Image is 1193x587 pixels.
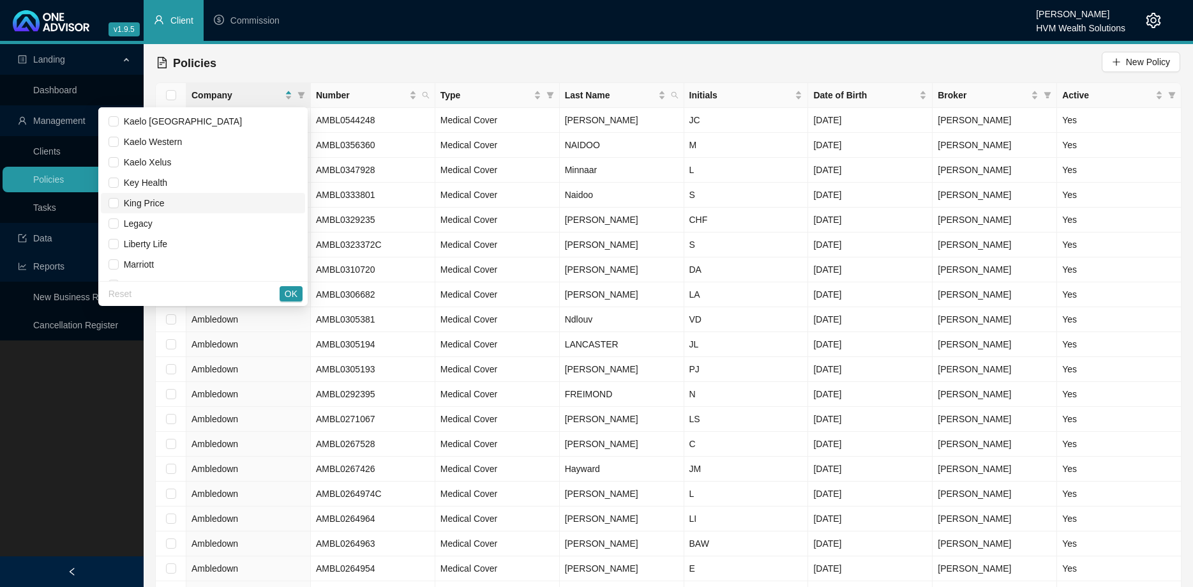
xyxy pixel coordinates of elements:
span: Data [33,233,52,243]
td: [DATE] [808,233,933,257]
span: Medical Cover [440,165,497,175]
td: Hayward [560,457,684,482]
span: Medical Cover [440,514,497,524]
td: JC [684,108,809,133]
span: left [68,567,77,576]
td: [DATE] [808,457,933,482]
td: S [684,183,809,208]
a: Tasks [33,202,56,213]
span: Ambledown [191,489,238,499]
span: [PERSON_NAME] [938,165,1011,175]
span: AMBL0264963 [316,538,375,549]
span: line-chart [18,262,27,271]
span: Medical Cover [440,563,497,574]
span: Ambledown [191,414,238,424]
th: Initials [684,83,809,108]
span: OK [285,287,297,301]
span: Medical Cover [440,289,497,300]
a: Policies [33,174,64,185]
span: Company [191,88,282,102]
span: Liberty Life [119,239,167,249]
td: [DATE] [808,507,933,531]
span: user [154,15,164,25]
span: search [668,86,681,105]
span: Medical Cover [440,140,497,150]
span: Ambledown [191,339,238,349]
span: Legacy [119,218,153,229]
td: CHF [684,208,809,233]
span: Management [33,116,86,126]
td: [PERSON_NAME] [560,208,684,233]
span: Medical Cover [440,339,497,349]
span: Last Name [565,88,656,102]
span: AMBL0356360 [316,140,375,150]
td: Yes [1057,531,1182,556]
td: Yes [1057,457,1182,482]
button: New Policy [1102,52,1180,72]
td: FREIMOND [560,382,684,407]
span: [PERSON_NAME] [938,464,1011,474]
td: Yes [1057,133,1182,158]
span: Medical Cover [440,190,497,200]
span: Active [1062,88,1153,102]
span: AMBL0292395 [316,389,375,399]
th: Broker [933,83,1057,108]
span: Ambledown [191,538,238,549]
span: AMBL0310720 [316,264,375,275]
td: [DATE] [808,257,933,282]
td: JL [684,332,809,357]
td: [PERSON_NAME] [560,407,684,432]
td: [DATE] [808,108,933,133]
a: Dashboard [33,85,77,95]
td: [PERSON_NAME] [560,556,684,581]
img: 2df55531c6924b55f21c4cf5d4484680-logo-light.svg [13,10,89,31]
span: search [422,91,430,99]
span: [PERSON_NAME] [938,514,1011,524]
span: [PERSON_NAME] [938,339,1011,349]
td: [PERSON_NAME] [560,282,684,307]
span: AMBL0323372C [316,240,382,250]
td: Yes [1057,282,1182,307]
td: Naidoo [560,183,684,208]
td: C [684,432,809,457]
td: NAIDOO [560,133,684,158]
td: Yes [1057,407,1182,432]
span: AMBL0264974C [316,489,382,499]
span: filter [295,86,308,105]
span: filter [546,91,554,99]
span: Medical Cover [440,264,497,275]
span: Medical Cover [440,489,497,499]
span: Key Health [119,178,167,188]
span: Medihelp [119,280,160,290]
span: Medical Cover [440,240,497,250]
span: Medical Cover [440,538,497,549]
span: import [18,234,27,243]
span: AMBL0329235 [316,215,375,225]
td: [DATE] [808,158,933,183]
span: Ambledown [191,314,238,324]
span: Ambledown [191,464,238,474]
span: Initials [689,88,793,102]
span: v1.9.5 [109,22,140,36]
span: [PERSON_NAME] [938,538,1011,549]
td: Minnaar [560,158,684,183]
span: [PERSON_NAME] [938,489,1011,499]
span: dollar [214,15,224,25]
span: Number [316,88,407,102]
th: Active [1057,83,1182,108]
span: Kaelo Western [119,137,183,147]
span: Kaelo Xelus [119,157,172,167]
span: [PERSON_NAME] [938,115,1011,125]
span: Medical Cover [440,115,497,125]
td: LS [684,407,809,432]
td: BAW [684,531,809,556]
span: [PERSON_NAME] [938,439,1011,449]
span: Kaelo [GEOGRAPHIC_DATA] [119,116,242,126]
span: [PERSON_NAME] [938,240,1011,250]
td: [PERSON_NAME] [560,531,684,556]
span: AMBL0264954 [316,563,375,574]
td: [DATE] [808,407,933,432]
th: Type [435,83,560,108]
span: Medical Cover [440,439,497,449]
span: filter [1044,91,1051,99]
